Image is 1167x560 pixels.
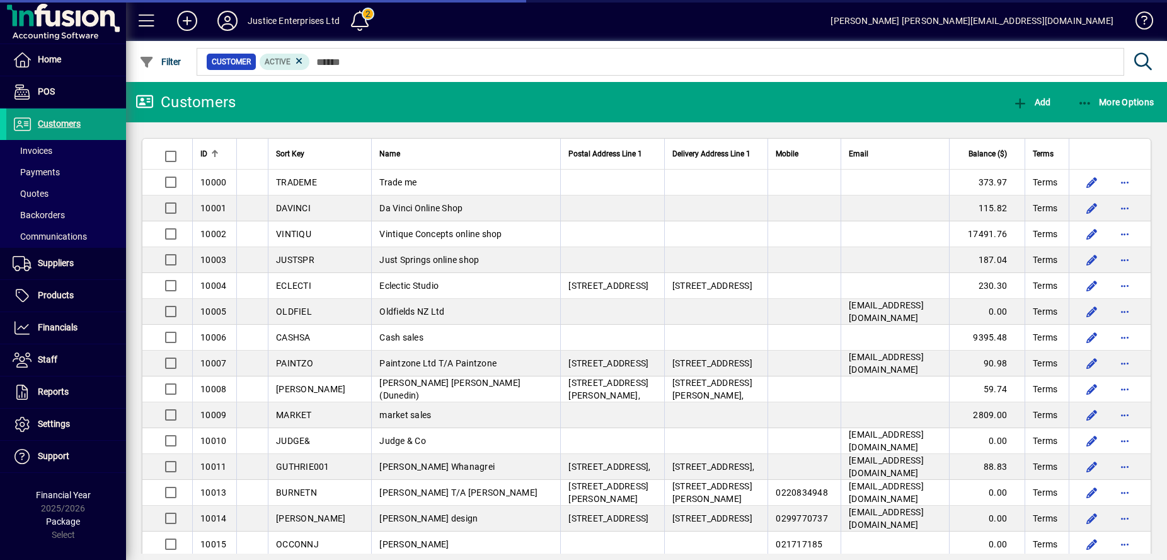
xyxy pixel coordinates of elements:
button: More options [1115,405,1135,425]
td: 0.00 [949,428,1025,454]
span: Balance ($) [969,147,1007,161]
span: [PERSON_NAME] [276,384,345,394]
span: Active [265,57,290,66]
span: Terms [1033,486,1057,499]
span: 10006 [200,332,226,342]
span: Staff [38,354,57,365]
span: 10009 [200,410,226,420]
span: OCCONNJ [276,539,319,549]
span: Da Vinci Online Shop [379,203,463,213]
span: [PERSON_NAME] [276,513,345,523]
span: [STREET_ADDRESS][PERSON_NAME], [568,378,648,400]
td: 373.97 [949,170,1025,195]
td: 0.00 [949,532,1025,557]
span: Paintzone Ltd T/A Paintzone [379,358,497,368]
span: Support [38,451,69,461]
span: CASHSA [276,332,311,342]
span: [STREET_ADDRESS][PERSON_NAME] [568,481,648,504]
span: [PERSON_NAME] [PERSON_NAME] (Dunedin) [379,378,520,400]
span: PAINTZO [276,358,313,368]
span: Terms [1033,538,1057,551]
span: Terms [1033,147,1054,161]
span: ID [200,147,207,161]
span: 10007 [200,358,226,368]
span: [EMAIL_ADDRESS][DOMAIN_NAME] [849,352,924,375]
a: Reports [6,376,126,408]
td: 90.98 [949,351,1025,376]
span: 10004 [200,281,226,291]
span: Vintique Concepts online shop [379,229,502,239]
button: Edit [1082,405,1102,425]
span: Terms [1033,409,1057,421]
td: 0.00 [949,299,1025,325]
span: MARKET [276,410,312,420]
a: Financials [6,312,126,344]
button: More options [1115,301,1135,322]
span: Filter [139,57,181,67]
a: Home [6,44,126,76]
button: Edit [1082,198,1102,218]
td: 115.82 [949,195,1025,221]
span: POS [38,86,55,96]
span: 10013 [200,487,226,498]
td: 2809.00 [949,402,1025,428]
button: More options [1115,431,1135,451]
span: Add [1013,97,1050,107]
span: Reports [38,387,69,397]
span: Financials [38,322,78,332]
span: 10010 [200,436,226,446]
span: TRADEME [276,177,317,187]
span: Package [46,516,80,527]
span: 10003 [200,255,226,265]
button: Edit [1082,224,1102,244]
button: More options [1115,457,1135,477]
span: [EMAIL_ADDRESS][DOMAIN_NAME] [849,455,924,478]
td: 0.00 [949,506,1025,532]
button: Filter [136,50,185,73]
span: Communications [13,231,87,242]
span: ECLECTI [276,281,311,291]
span: Invoices [13,146,52,156]
span: Terms [1033,357,1057,370]
button: More options [1115,224,1135,244]
span: Name [379,147,400,161]
button: Edit [1082,508,1102,528]
button: More Options [1074,91,1158,114]
span: [STREET_ADDRESS], [568,462,650,472]
span: DAVINCI [276,203,311,213]
span: 0220834948 [776,487,828,498]
div: ID [200,147,229,161]
div: Customers [135,92,236,112]
button: More options [1115,327,1135,347]
span: Delivery Address Line 1 [672,147,750,161]
span: Judge & Co [379,436,426,446]
span: [PERSON_NAME] T/A [PERSON_NAME] [379,487,538,498]
div: Mobile [776,147,833,161]
span: BURNETN [276,487,317,498]
span: Backorders [13,210,65,220]
td: 187.04 [949,247,1025,273]
a: Settings [6,409,126,440]
span: Sort Key [276,147,304,161]
span: Terms [1033,460,1057,473]
span: Oldfields NZ Ltd [379,306,444,317]
button: Edit [1082,276,1102,296]
span: [PERSON_NAME] design [379,513,478,523]
a: Quotes [6,183,126,204]
span: [STREET_ADDRESS][PERSON_NAME] [672,481,752,504]
a: Suppliers [6,248,126,279]
span: VINTIQU [276,229,311,239]
span: market sales [379,410,431,420]
span: Suppliers [38,258,74,268]
span: Trade me [379,177,417,187]
button: Edit [1082,534,1102,554]
span: Terms [1033,512,1057,525]
span: [EMAIL_ADDRESS][DOMAIN_NAME] [849,481,924,504]
span: Terms [1033,176,1057,189]
button: More options [1115,534,1135,554]
span: Terms [1033,435,1057,447]
span: [STREET_ADDRESS] [568,281,648,291]
button: Add [167,9,207,32]
span: [EMAIL_ADDRESS][DOMAIN_NAME] [849,300,924,323]
span: Quotes [13,189,49,199]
